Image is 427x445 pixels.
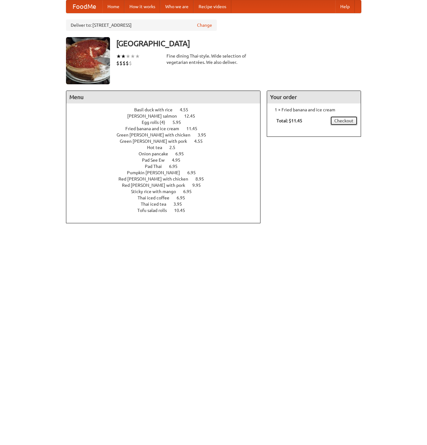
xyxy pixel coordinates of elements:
[139,151,174,156] span: Onion pancake
[118,176,216,181] a: Red [PERSON_NAME] with chicken 8.95
[117,132,218,137] a: Green [PERSON_NAME] with chicken 3.95
[137,208,173,213] span: Tofu salad rolls
[131,189,203,194] a: Sticky rice with mango 6.95
[160,0,194,13] a: Who we are
[276,118,302,123] b: Total: $11.45
[330,116,358,125] a: Checkout
[139,151,195,156] a: Onion pancake 6.95
[118,176,194,181] span: Red [PERSON_NAME] with chicken
[121,53,126,60] li: ★
[120,139,193,144] span: Green [PERSON_NAME] with pork
[116,53,121,60] li: ★
[147,145,168,150] span: Hot tea
[131,189,182,194] span: Sticky rice with mango
[145,164,168,169] span: Pad Thai
[66,37,110,84] img: angular.jpg
[145,164,189,169] a: Pad Thai 6.95
[174,208,191,213] span: 10.45
[195,176,210,181] span: 8.95
[137,208,197,213] a: Tofu salad rolls 10.45
[184,114,201,119] span: 12.45
[120,139,214,144] a: Green [PERSON_NAME] with pork 4.55
[138,195,197,200] a: Thai iced coffee 6.95
[127,170,207,175] a: Pumpkin [PERSON_NAME] 6.95
[141,202,194,207] a: Thai iced tea 3.95
[129,60,132,67] li: $
[134,107,179,112] span: Basil duck with rice
[335,0,355,13] a: Help
[127,114,207,119] a: [PERSON_NAME] salmon 12.45
[142,120,193,125] a: Egg rolls (4) 5.95
[135,53,140,60] li: ★
[125,126,185,131] span: Fried banana and ice cream
[130,53,135,60] li: ★
[126,53,130,60] li: ★
[194,139,209,144] span: 4.55
[173,202,188,207] span: 3.95
[186,126,204,131] span: 11.45
[192,183,207,188] span: 9.95
[270,107,358,113] li: 1 × Fried banana and ice cream
[194,0,231,13] a: Recipe videos
[187,170,202,175] span: 6.95
[127,170,186,175] span: Pumpkin [PERSON_NAME]
[180,107,194,112] span: 4.55
[66,19,217,31] div: Deliver to: [STREET_ADDRESS]
[116,37,361,50] h3: [GEOGRAPHIC_DATA]
[183,189,198,194] span: 6.95
[142,120,172,125] span: Egg rolls (4)
[134,107,200,112] a: Basil duck with rice 4.55
[127,114,183,119] span: [PERSON_NAME] salmon
[66,0,102,13] a: FoodMe
[116,60,119,67] li: $
[175,151,190,156] span: 6.95
[122,183,191,188] span: Red [PERSON_NAME] with pork
[147,145,187,150] a: Hot tea 2.5
[102,0,124,13] a: Home
[177,195,191,200] span: 6.95
[169,164,184,169] span: 6.95
[119,60,123,67] li: $
[126,60,129,67] li: $
[123,60,126,67] li: $
[124,0,160,13] a: How it works
[138,195,176,200] span: Thai iced coffee
[125,126,209,131] a: Fried banana and ice cream 11.45
[117,132,197,137] span: Green [PERSON_NAME] with chicken
[169,145,182,150] span: 2.5
[267,91,361,103] h4: Your order
[142,158,171,163] span: Pad See Ew
[197,22,212,28] a: Change
[122,183,212,188] a: Red [PERSON_NAME] with pork 9.95
[141,202,172,207] span: Thai iced tea
[172,120,187,125] span: 5.95
[66,91,260,103] h4: Menu
[172,158,187,163] span: 4.95
[198,132,212,137] span: 3.95
[142,158,192,163] a: Pad See Ew 4.95
[167,53,261,65] div: Fine dining Thai-style. Wide selection of vegetarian entrées. We also deliver.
